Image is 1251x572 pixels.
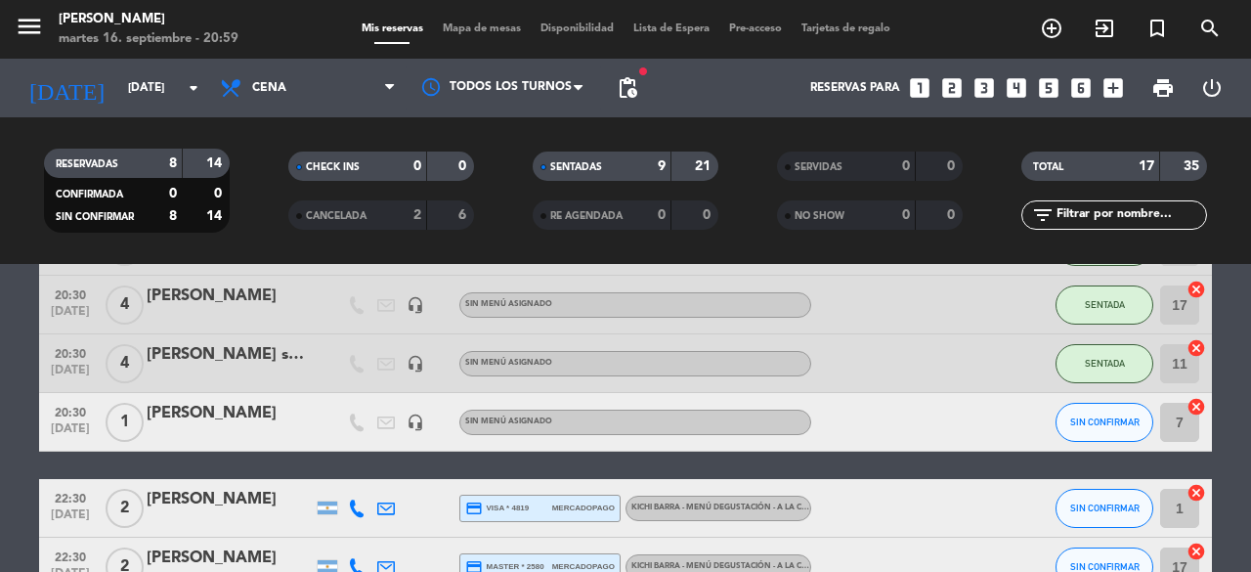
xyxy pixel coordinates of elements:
[169,187,177,200] strong: 0
[56,159,118,169] span: RESERVADAS
[458,159,470,173] strong: 0
[719,23,792,34] span: Pre-acceso
[531,23,624,34] span: Disponibilidad
[306,211,367,221] span: CANCELADA
[413,208,421,222] strong: 2
[1085,299,1125,310] span: SENTADA
[1036,75,1061,101] i: looks_5
[407,296,424,314] i: headset_mic
[465,418,552,425] span: Sin menú asignado
[106,344,144,383] span: 4
[59,29,238,49] div: martes 16. septiembre - 20:59
[1004,75,1029,101] i: looks_4
[1070,561,1140,572] span: SIN CONFIRMAR
[624,23,719,34] span: Lista de Espera
[1186,280,1206,299] i: cancel
[46,283,95,305] span: 20:30
[1139,159,1154,173] strong: 17
[147,546,313,571] div: [PERSON_NAME]
[214,187,226,200] strong: 0
[907,75,932,101] i: looks_one
[939,75,965,101] i: looks_two
[458,208,470,222] strong: 6
[1085,358,1125,369] span: SENTADA
[106,286,144,325] span: 4
[616,76,639,100] span: pending_actions
[46,341,95,364] span: 20:30
[59,10,238,29] div: [PERSON_NAME]
[56,212,134,222] span: SIN CONFIRMAR
[1187,59,1236,117] div: LOG OUT
[1056,286,1153,325] button: SENTADA
[147,342,313,368] div: [PERSON_NAME] socia [PERSON_NAME]
[1200,76,1224,100] i: power_settings_new
[1031,203,1055,227] i: filter_list
[1070,417,1140,427] span: SIN CONFIRMAR
[552,502,615,514] span: mercadopago
[306,162,360,172] span: CHECK INS
[1151,76,1175,100] span: print
[550,211,623,221] span: RE AGENDADA
[795,211,844,221] span: NO SHOW
[413,159,421,173] strong: 0
[695,159,714,173] strong: 21
[1186,542,1206,561] i: cancel
[1056,403,1153,442] button: SIN CONFIRMAR
[465,359,552,367] span: Sin menú asignado
[1100,75,1126,101] i: add_box
[1186,483,1206,503] i: cancel
[971,75,997,101] i: looks_3
[658,208,666,222] strong: 0
[15,66,118,110] i: [DATE]
[46,545,95,567] span: 22:30
[1070,503,1140,513] span: SIN CONFIRMAR
[407,355,424,373] i: headset_mic
[15,12,44,41] i: menu
[465,500,529,517] span: visa * 4819
[407,414,424,431] i: headset_mic
[169,156,177,170] strong: 8
[206,156,226,170] strong: 14
[1040,17,1063,40] i: add_circle_outline
[46,508,95,531] span: [DATE]
[147,487,313,512] div: [PERSON_NAME]
[433,23,531,34] span: Mapa de mesas
[810,81,900,95] span: Reservas para
[46,422,95,445] span: [DATE]
[792,23,900,34] span: Tarjetas de regalo
[46,400,95,422] span: 20:30
[1186,397,1206,417] i: cancel
[206,209,226,223] strong: 14
[795,162,842,172] span: SERVIDAS
[902,208,910,222] strong: 0
[147,401,313,426] div: [PERSON_NAME]
[56,190,123,199] span: CONFIRMADA
[658,159,666,173] strong: 9
[631,504,822,511] span: Kichi Barra - Menú degustación - A la carta
[465,300,552,308] span: Sin menú asignado
[352,23,433,34] span: Mis reservas
[169,209,177,223] strong: 8
[1056,344,1153,383] button: SENTADA
[1055,204,1206,226] input: Filtrar por nombre...
[902,159,910,173] strong: 0
[637,66,649,77] span: fiber_manual_record
[106,489,144,528] span: 2
[147,284,313,309] div: [PERSON_NAME]
[1068,75,1094,101] i: looks_6
[947,159,959,173] strong: 0
[703,208,714,222] strong: 0
[46,364,95,386] span: [DATE]
[1033,162,1063,172] span: TOTAL
[550,162,602,172] span: SENTADAS
[947,208,959,222] strong: 0
[106,403,144,442] span: 1
[252,81,286,95] span: Cena
[1184,159,1203,173] strong: 35
[465,500,483,517] i: credit_card
[631,562,822,570] span: Kichi Barra - Menú degustación - A la carta
[1145,17,1169,40] i: turned_in_not
[46,305,95,328] span: [DATE]
[1198,17,1222,40] i: search
[1056,489,1153,528] button: SIN CONFIRMAR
